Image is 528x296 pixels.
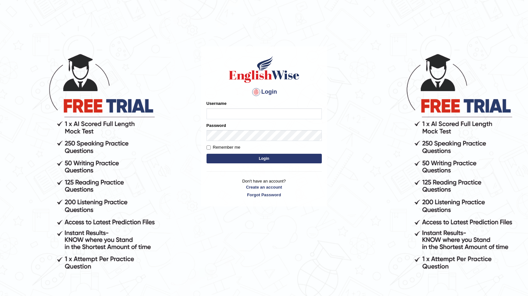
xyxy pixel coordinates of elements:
[207,122,226,129] label: Password
[207,87,322,97] h4: Login
[207,184,322,190] a: Create an account
[207,178,322,198] p: Don't have an account?
[207,145,211,150] input: Remember me
[207,144,240,151] label: Remember me
[207,192,322,198] a: Forgot Password
[228,55,301,84] img: Logo of English Wise sign in for intelligent practice with AI
[207,154,322,163] button: Login
[207,100,227,106] label: Username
